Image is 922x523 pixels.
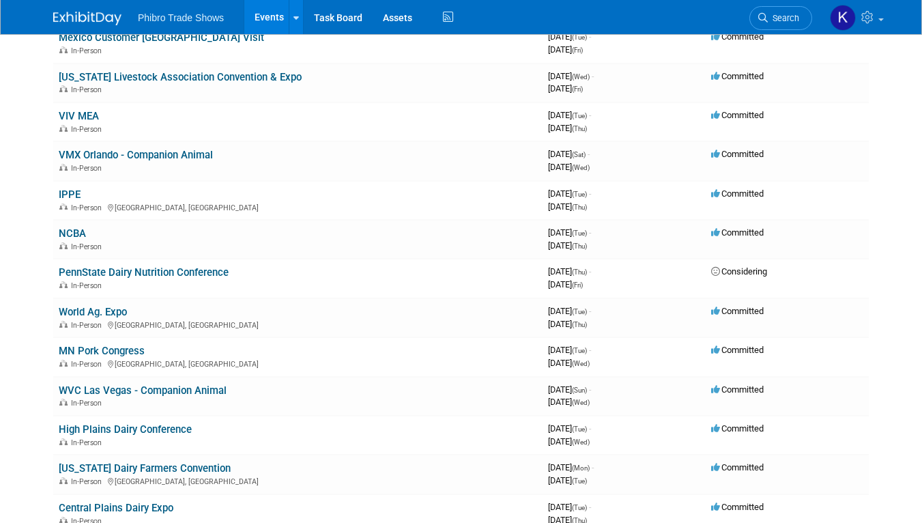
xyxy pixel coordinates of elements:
[548,475,587,485] span: [DATE]
[548,162,590,172] span: [DATE]
[589,266,591,277] span: -
[59,477,68,484] img: In-Person Event
[71,85,106,94] span: In-Person
[59,227,86,240] a: NCBA
[711,502,764,512] span: Committed
[59,188,81,201] a: IPPE
[711,188,764,199] span: Committed
[59,85,68,92] img: In-Person Event
[711,110,764,120] span: Committed
[711,423,764,434] span: Committed
[589,423,591,434] span: -
[572,112,587,119] span: (Tue)
[589,502,591,512] span: -
[71,438,106,447] span: In-Person
[59,164,68,171] img: In-Person Event
[548,188,591,199] span: [DATE]
[572,151,586,158] span: (Sat)
[548,110,591,120] span: [DATE]
[572,308,587,315] span: (Tue)
[592,71,594,81] span: -
[589,110,591,120] span: -
[572,190,587,198] span: (Tue)
[59,203,68,210] img: In-Person Event
[71,125,106,134] span: In-Person
[572,46,583,54] span: (Fri)
[548,83,583,94] span: [DATE]
[768,13,799,23] span: Search
[59,110,99,122] a: VIV MEA
[572,425,587,433] span: (Tue)
[138,12,224,23] span: Phibro Trade Shows
[59,384,227,397] a: WVC Las Vegas - Companion Animal
[59,358,537,369] div: [GEOGRAPHIC_DATA], [GEOGRAPHIC_DATA]
[711,31,764,42] span: Committed
[59,319,537,330] div: [GEOGRAPHIC_DATA], [GEOGRAPHIC_DATA]
[589,384,591,395] span: -
[548,31,591,42] span: [DATE]
[59,345,145,357] a: MN Pork Congress
[548,358,590,368] span: [DATE]
[548,279,583,289] span: [DATE]
[548,240,587,251] span: [DATE]
[59,71,302,83] a: [US_STATE] Livestock Association Convention & Expo
[572,85,583,93] span: (Fri)
[548,123,587,133] span: [DATE]
[548,397,590,407] span: [DATE]
[53,12,121,25] img: ExhibitDay
[711,149,764,159] span: Committed
[71,321,106,330] span: In-Person
[711,227,764,238] span: Committed
[59,502,173,514] a: Central Plains Dairy Expo
[589,31,591,42] span: -
[572,321,587,328] span: (Thu)
[59,475,537,486] div: [GEOGRAPHIC_DATA], [GEOGRAPHIC_DATA]
[548,44,583,55] span: [DATE]
[572,125,587,132] span: (Thu)
[592,462,594,472] span: -
[59,306,127,318] a: World Ag. Expo
[71,203,106,212] span: In-Person
[59,266,229,279] a: PennState Dairy Nutrition Conference
[572,360,590,367] span: (Wed)
[830,5,856,31] img: Karol Ehmen
[711,266,767,277] span: Considering
[548,345,591,355] span: [DATE]
[572,33,587,41] span: (Tue)
[711,345,764,355] span: Committed
[548,462,594,472] span: [DATE]
[59,46,68,53] img: In-Person Event
[572,347,587,354] span: (Tue)
[59,242,68,249] img: In-Person Event
[548,266,591,277] span: [DATE]
[59,149,213,161] a: VMX Orlando - Companion Animal
[711,71,764,81] span: Committed
[59,399,68,406] img: In-Person Event
[59,321,68,328] img: In-Person Event
[572,477,587,485] span: (Tue)
[572,399,590,406] span: (Wed)
[59,125,68,132] img: In-Person Event
[59,438,68,445] img: In-Person Event
[589,227,591,238] span: -
[548,319,587,329] span: [DATE]
[572,268,587,276] span: (Thu)
[71,360,106,369] span: In-Person
[572,504,587,511] span: (Tue)
[71,242,106,251] span: In-Person
[572,464,590,472] span: (Mon)
[548,71,594,81] span: [DATE]
[548,502,591,512] span: [DATE]
[548,384,591,395] span: [DATE]
[711,306,764,316] span: Committed
[749,6,812,30] a: Search
[572,73,590,81] span: (Wed)
[711,462,764,472] span: Committed
[71,46,106,55] span: In-Person
[589,345,591,355] span: -
[71,164,106,173] span: In-Person
[548,436,590,447] span: [DATE]
[589,188,591,199] span: -
[572,386,587,394] span: (Sun)
[572,203,587,211] span: (Thu)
